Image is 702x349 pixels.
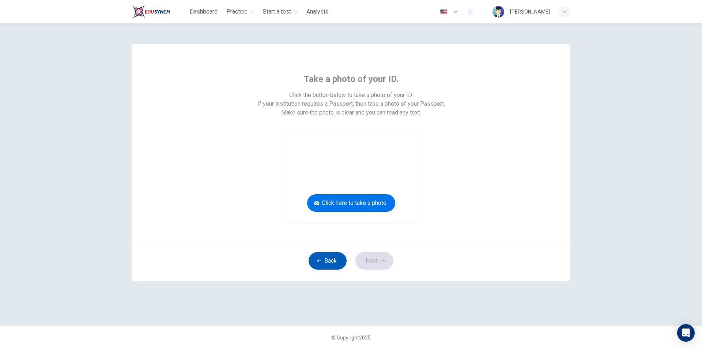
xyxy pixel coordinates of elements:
[677,324,695,342] div: Open Intercom Messenger
[190,7,218,16] span: Dashboard
[187,5,220,18] button: Dashboard
[132,4,187,19] a: Train Test logo
[281,108,421,117] span: Make sure the photo is clear and you can read any text.
[309,252,347,270] button: Back
[306,7,328,16] span: Analysis
[307,194,395,212] button: Click here to take a photo
[303,5,331,18] button: Analysis
[304,73,399,85] span: Take a photo of your ID.
[132,4,170,19] img: Train Test logo
[257,91,445,108] span: Click the button below to take a photo of your ID. If your institution requires a Passport, then ...
[263,7,291,16] span: Start a test
[260,5,301,18] button: Start a test
[331,335,371,341] span: © Copyright 2025
[223,5,257,18] button: Practice
[226,7,248,16] span: Practice
[439,9,448,15] img: en
[510,7,550,16] div: [PERSON_NAME]
[492,6,504,18] img: Profile picture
